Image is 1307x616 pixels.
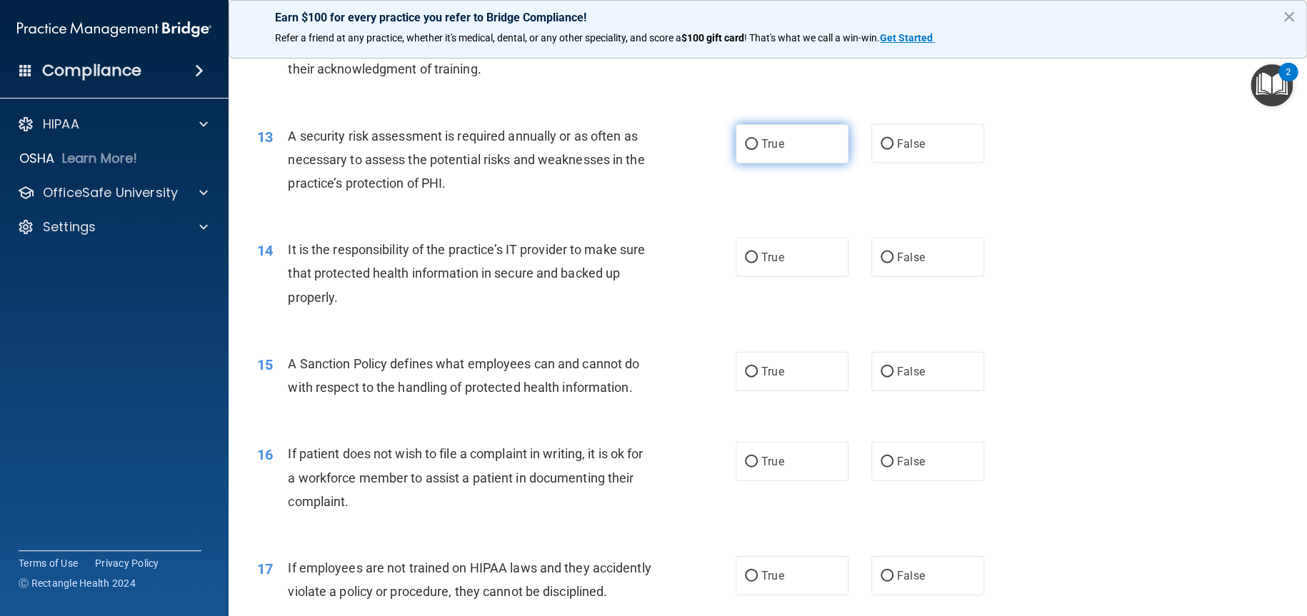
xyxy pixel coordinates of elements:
[19,576,136,590] span: Ⓒ Rectangle Health 2024
[881,457,893,468] input: False
[880,32,933,44] strong: Get Started
[43,218,96,236] p: Settings
[257,560,273,577] span: 17
[745,367,758,378] input: True
[881,253,893,263] input: False
[288,356,639,395] span: A Sanction Policy defines what employees can and cannot do with respect to the handling of protec...
[761,137,783,151] span: True
[897,365,925,378] span: False
[897,137,925,151] span: False
[897,569,925,582] span: False
[275,11,1261,24] p: Earn $100 for every practice you refer to Bridge Compliance!
[62,150,138,167] p: Learn More!
[897,455,925,468] span: False
[745,253,758,263] input: True
[257,446,273,463] span: 16
[43,184,178,201] p: OfficeSafe University
[17,184,208,201] a: OfficeSafe University
[744,32,880,44] span: ! That's what we call a win-win.
[19,150,55,167] p: OSHA
[761,455,783,468] span: True
[897,251,925,264] span: False
[681,32,744,44] strong: $100 gift card
[43,116,79,133] p: HIPAA
[1282,5,1296,28] button: Close
[19,556,78,570] a: Terms of Use
[17,15,211,44] img: PMB logo
[881,367,893,378] input: False
[95,556,159,570] a: Privacy Policy
[275,32,681,44] span: Refer a friend at any practice, whether it's medical, dental, or any other speciality, and score a
[761,569,783,582] span: True
[881,139,893,150] input: False
[881,571,893,582] input: False
[257,356,273,373] span: 15
[745,571,758,582] input: True
[880,32,935,44] a: Get Started
[42,61,141,81] h4: Compliance
[745,139,758,150] input: True
[1251,64,1293,106] button: Open Resource Center, 2 new notifications
[257,128,273,146] span: 13
[761,365,783,378] span: True
[288,560,651,599] span: If employees are not trained on HIPAA laws and they accidently violate a policy or procedure, the...
[761,251,783,264] span: True
[745,457,758,468] input: True
[257,242,273,259] span: 14
[17,116,208,133] a: HIPAA
[288,242,645,304] span: It is the responsibility of the practice’s IT provider to make sure that protected health informa...
[288,128,644,191] span: A security risk assessment is required annually or as often as necessary to assess the potential ...
[1286,72,1291,91] div: 2
[17,218,208,236] a: Settings
[288,446,643,508] span: If patient does not wish to file a complaint in writing, it is ok for a workforce member to assis...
